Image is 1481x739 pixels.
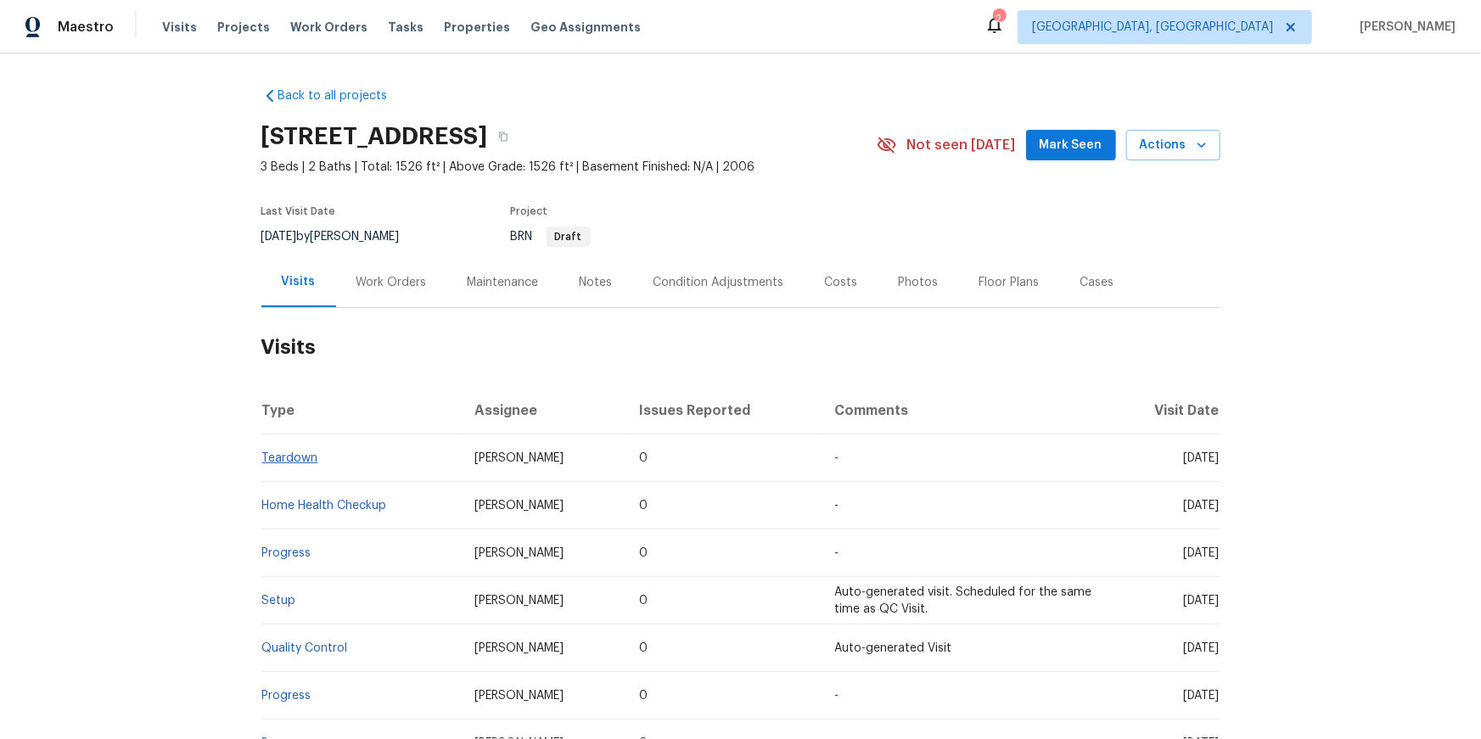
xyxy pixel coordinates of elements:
a: Progress [262,690,311,702]
div: Condition Adjustments [654,274,784,291]
span: [PERSON_NAME] [474,500,564,512]
span: Auto-generated Visit [834,642,951,654]
span: Tasks [388,21,424,33]
h2: [STREET_ADDRESS] [261,128,488,145]
div: Floor Plans [979,274,1040,291]
span: Projects [217,19,270,36]
span: [PERSON_NAME] [474,452,564,464]
span: [DATE] [1184,547,1220,559]
span: 0 [639,452,648,464]
span: Auto-generated visit. Scheduled for the same time as QC Visit. [834,586,1091,615]
div: 2 [993,10,1005,27]
span: [DATE] [1184,642,1220,654]
span: Project [511,206,548,216]
span: Draft [548,232,589,242]
div: Costs [825,274,858,291]
div: Visits [282,273,316,290]
a: Teardown [262,452,318,464]
span: - [834,500,839,512]
span: - [834,690,839,702]
th: Visit Date [1108,387,1220,434]
span: - [834,452,839,464]
span: [PERSON_NAME] [474,690,564,702]
button: Copy Address [488,121,519,152]
span: - [834,547,839,559]
div: Work Orders [356,274,427,291]
span: Mark Seen [1040,135,1102,156]
span: 0 [639,595,648,607]
span: [PERSON_NAME] [474,642,564,654]
a: Quality Control [262,642,348,654]
a: Back to all projects [261,87,424,104]
a: Home Health Checkup [262,500,387,512]
span: [DATE] [1184,452,1220,464]
span: [DATE] [261,231,297,243]
a: Progress [262,547,311,559]
button: Mark Seen [1026,130,1116,161]
div: Photos [899,274,939,291]
span: Actions [1140,135,1207,156]
span: 3 Beds | 2 Baths | Total: 1526 ft² | Above Grade: 1526 ft² | Basement Finished: N/A | 2006 [261,159,877,176]
span: Last Visit Date [261,206,336,216]
span: [PERSON_NAME] [474,595,564,607]
span: Properties [444,19,510,36]
span: Geo Assignments [530,19,641,36]
span: 0 [639,547,648,559]
div: by [PERSON_NAME] [261,227,420,247]
div: Maintenance [468,274,539,291]
span: 0 [639,500,648,512]
span: Visits [162,19,197,36]
button: Actions [1126,130,1220,161]
span: 0 [639,690,648,702]
span: [DATE] [1184,595,1220,607]
span: [GEOGRAPHIC_DATA], [GEOGRAPHIC_DATA] [1032,19,1273,36]
span: 0 [639,642,648,654]
th: Issues Reported [625,387,821,434]
span: [PERSON_NAME] [1353,19,1456,36]
span: Not seen [DATE] [907,137,1016,154]
span: [PERSON_NAME] [474,547,564,559]
span: [DATE] [1184,500,1220,512]
span: [DATE] [1184,690,1220,702]
h2: Visits [261,308,1220,387]
a: Setup [262,595,296,607]
span: Maestro [58,19,114,36]
th: Assignee [461,387,625,434]
th: Comments [821,387,1108,434]
div: Notes [580,274,613,291]
span: BRN [511,231,591,243]
th: Type [261,387,462,434]
div: Cases [1080,274,1114,291]
span: Work Orders [290,19,367,36]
